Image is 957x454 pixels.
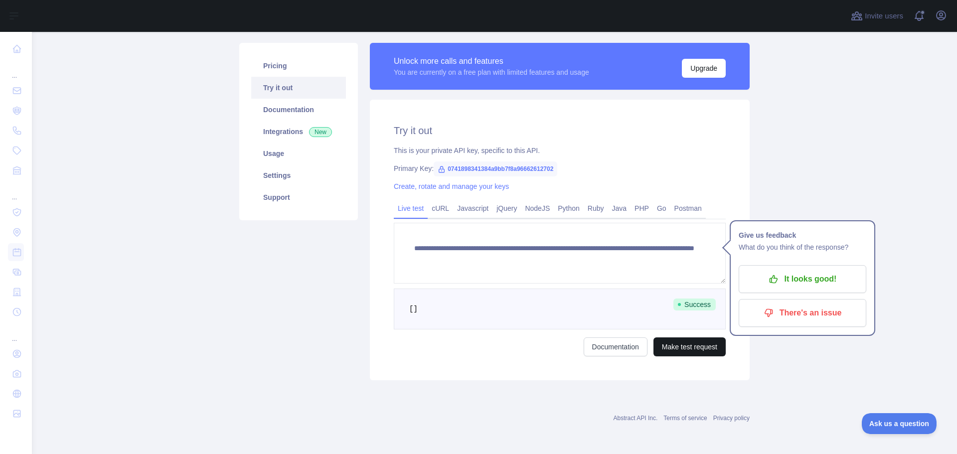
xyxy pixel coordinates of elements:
a: Documentation [584,337,647,356]
span: Invite users [865,10,903,22]
div: ... [8,181,24,201]
a: Python [554,200,584,216]
div: You are currently on a free plan with limited features and usage [394,67,589,77]
button: It looks good! [739,265,866,293]
a: PHP [631,200,653,216]
button: There's an issue [739,299,866,327]
a: Documentation [251,99,346,121]
a: Support [251,186,346,208]
div: ... [8,323,24,343]
a: Javascript [453,200,492,216]
p: What do you think of the response? [739,241,866,253]
a: Java [608,200,631,216]
span: [] [409,305,418,313]
p: It looks good! [746,271,859,288]
a: Pricing [251,55,346,77]
h1: Give us feedback [739,229,866,241]
div: Primary Key: [394,163,726,173]
div: This is your private API key, specific to this API. [394,146,726,155]
a: Postman [670,200,706,216]
a: Go [653,200,670,216]
a: Integrations New [251,121,346,143]
a: NodeJS [521,200,554,216]
a: Abstract API Inc. [614,415,658,422]
a: Privacy policy [713,415,750,422]
button: Make test request [653,337,726,356]
a: Create, rotate and manage your keys [394,182,509,190]
iframe: Toggle Customer Support [862,413,937,434]
span: 0741898341384a9bb7f8a96662612702 [434,161,557,176]
a: Settings [251,164,346,186]
a: Ruby [584,200,608,216]
span: New [309,127,332,137]
div: Unlock more calls and features [394,55,589,67]
a: Usage [251,143,346,164]
button: Invite users [849,8,905,24]
span: Success [673,299,716,310]
a: Live test [394,200,428,216]
p: There's an issue [746,304,859,321]
h2: Try it out [394,124,726,138]
a: cURL [428,200,453,216]
a: jQuery [492,200,521,216]
div: ... [8,60,24,80]
a: Try it out [251,77,346,99]
a: Terms of service [663,415,707,422]
button: Upgrade [682,59,726,78]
